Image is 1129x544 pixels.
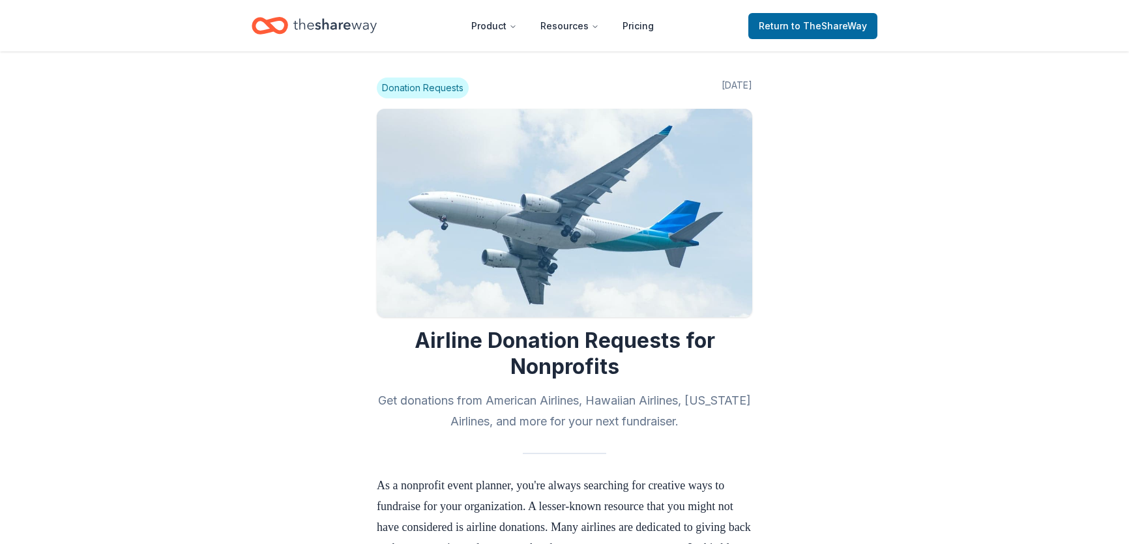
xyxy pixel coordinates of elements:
button: Product [461,13,527,39]
a: Home [252,10,377,41]
a: Pricing [612,13,664,39]
h1: Airline Donation Requests for Nonprofits [377,328,752,380]
span: Donation Requests [377,78,469,98]
span: [DATE] [722,78,752,98]
span: to TheShareWay [791,20,867,31]
img: Image for Airline Donation Requests for Nonprofits [377,109,752,317]
h2: Get donations from American Airlines, Hawaiian Airlines, [US_STATE] Airlines, and more for your n... [377,390,752,432]
nav: Main [461,10,664,41]
a: Returnto TheShareWay [748,13,877,39]
span: Return [759,18,867,34]
button: Resources [530,13,609,39]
